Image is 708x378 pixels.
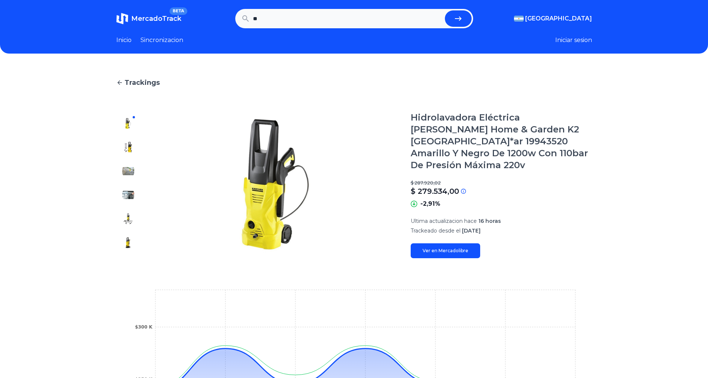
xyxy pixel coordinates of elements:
[462,227,481,234] span: [DATE]
[169,7,187,15] span: BETA
[411,218,477,224] span: Ultima actualizacion hace
[116,36,132,45] a: Inicio
[411,180,592,186] p: $ 287.920,02
[514,14,592,23] button: [GEOGRAPHIC_DATA]
[122,213,134,225] img: Hidrolavadora Eléctrica Kärcher Home & Garden K2 Dakar*ar 19943520 Amarillo Y Negro De 1200w Con ...
[122,189,134,201] img: Hidrolavadora Eléctrica Kärcher Home & Garden K2 Dakar*ar 19943520 Amarillo Y Negro De 1200w Con ...
[122,237,134,249] img: Hidrolavadora Eléctrica Kärcher Home & Garden K2 Dakar*ar 19943520 Amarillo Y Negro De 1200w Con ...
[411,243,480,258] a: Ver en Mercadolibre
[155,112,396,258] img: Hidrolavadora Eléctrica Kärcher Home & Garden K2 Dakar*ar 19943520 Amarillo Y Negro De 1200w Con ...
[135,324,153,330] tspan: $300 K
[116,77,592,88] a: Trackings
[122,141,134,153] img: Hidrolavadora Eléctrica Kärcher Home & Garden K2 Dakar*ar 19943520 Amarillo Y Negro De 1200w Con ...
[125,77,160,88] span: Trackings
[116,13,181,25] a: MercadoTrackBETA
[411,112,592,171] h1: Hidrolavadora Eléctrica [PERSON_NAME] Home & Garden K2 [GEOGRAPHIC_DATA]*ar 19943520 Amarillo Y N...
[116,13,128,25] img: MercadoTrack
[478,218,501,224] span: 16 horas
[140,36,183,45] a: Sincronizacion
[411,186,459,196] p: $ 279.534,00
[555,36,592,45] button: Iniciar sesion
[420,199,440,208] p: -2,91%
[131,15,181,23] span: MercadoTrack
[514,16,524,22] img: Argentina
[122,118,134,129] img: Hidrolavadora Eléctrica Kärcher Home & Garden K2 Dakar*ar 19943520 Amarillo Y Negro De 1200w Con ...
[411,227,460,234] span: Trackeado desde el
[122,165,134,177] img: Hidrolavadora Eléctrica Kärcher Home & Garden K2 Dakar*ar 19943520 Amarillo Y Negro De 1200w Con ...
[525,14,592,23] span: [GEOGRAPHIC_DATA]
